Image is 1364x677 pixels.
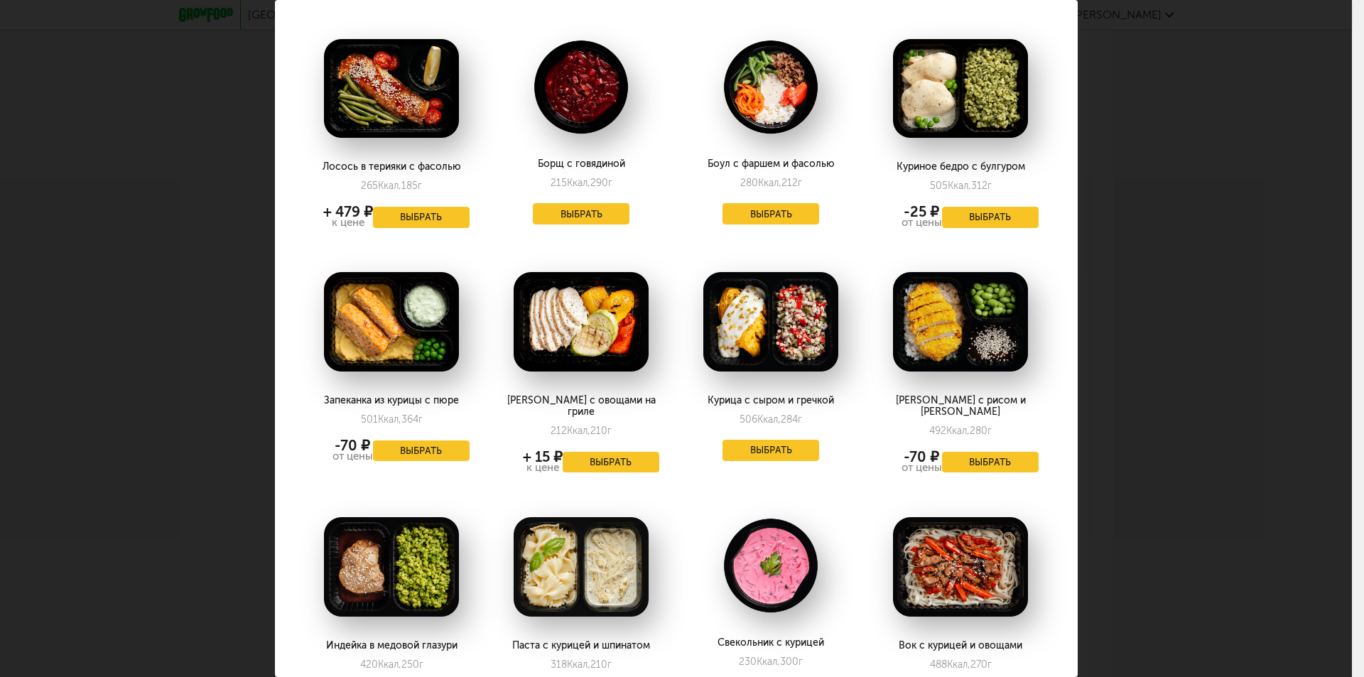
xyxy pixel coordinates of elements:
[523,462,563,473] div: к цене
[798,413,802,426] span: г
[987,659,992,671] span: г
[902,451,942,462] div: -70 ₽
[722,440,819,461] button: Выбрать
[987,425,992,437] span: г
[324,517,459,617] img: big_BZtb2hnABZbDWl1Q.png
[798,177,802,189] span: г
[740,413,802,426] div: 506 284
[567,425,590,437] span: Ккал,
[419,659,423,671] span: г
[893,39,1028,139] img: big_HiiCm5w86QSjzLpf.png
[373,207,470,228] button: Выбрать
[758,177,781,189] span: Ккал,
[361,413,423,426] div: 501 364
[551,425,612,437] div: 212 210
[757,656,780,668] span: Ккал,
[418,180,422,192] span: г
[740,177,802,189] div: 280 212
[313,161,469,173] div: Лосось в терияки с фасолью
[567,177,590,189] span: Ккал,
[703,39,838,136] img: big_ueQonb3lTD7Pz32Q.png
[739,656,803,668] div: 230 300
[946,425,970,437] span: Ккал,
[551,177,612,189] div: 215 290
[893,517,1028,617] img: big_3p7Sl9ZsbvRH9M43.png
[378,659,401,671] span: Ккал,
[799,656,803,668] span: г
[902,217,942,228] div: от цены
[948,180,971,192] span: Ккал,
[563,452,659,473] button: Выбрать
[324,272,459,372] img: big_XVkTC3FBYXOheKHU.png
[514,39,649,136] img: big_0N22yhtAei7Hh1Jh.png
[929,425,992,437] div: 492 280
[693,637,848,649] div: Свекольник с курицей
[893,272,1028,372] img: big_2fX2LWCYjyJ3431o.png
[503,640,659,651] div: Паста с курицей и шпинатом
[942,452,1039,473] button: Выбрать
[323,206,373,217] div: + 479 ₽
[693,158,848,170] div: Боул с фаршем и фасолью
[703,272,838,372] img: big_Xr6ZhdvKR9dr3erW.png
[378,413,401,426] span: Ккал,
[503,158,659,170] div: Борщ с говядиной
[313,640,469,651] div: Индейка в медовой глазури
[567,659,590,671] span: Ккал,
[361,180,422,192] div: 265 185
[902,462,942,473] div: от цены
[607,659,612,671] span: г
[313,395,469,406] div: Запеканка из курицы с пюре
[722,203,819,224] button: Выбрать
[514,272,649,372] img: big_u4gUFyGI04g4Uk5Q.png
[332,440,373,451] div: -70 ₽
[533,203,629,224] button: Выбрать
[323,217,373,228] div: к цене
[607,425,612,437] span: г
[514,517,649,617] img: big_npDwGPDQNpctKN0o.png
[902,206,942,217] div: -25 ₽
[942,207,1039,228] button: Выбрать
[947,659,970,671] span: Ккал,
[523,451,563,462] div: + 15 ₽
[608,177,612,189] span: г
[693,395,848,406] div: Курица с сыром и гречкой
[378,180,401,192] span: Ккал,
[882,640,1038,651] div: Вок с курицей и овощами
[930,180,992,192] div: 505 312
[930,659,992,671] div: 488 270
[373,440,470,462] button: Выбрать
[882,395,1038,418] div: [PERSON_NAME] с рисом и [PERSON_NAME]
[551,659,612,671] div: 318 210
[332,451,373,462] div: от цены
[503,395,659,418] div: [PERSON_NAME] с овощами на гриле
[882,161,1038,173] div: Куриное бедро с булгуром
[987,180,992,192] span: г
[324,39,459,139] img: big_PWyqym2mdqCAeLXC.png
[757,413,781,426] span: Ккал,
[418,413,423,426] span: г
[360,659,423,671] div: 420 250
[703,517,838,614] img: big_N6rXserNhu5ccCnH.png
